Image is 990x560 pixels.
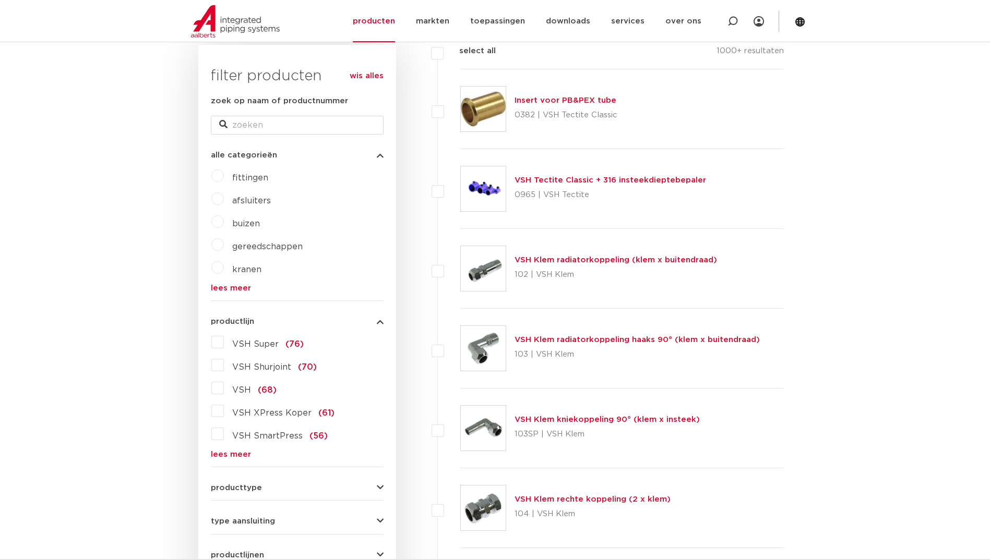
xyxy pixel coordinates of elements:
[232,409,312,417] span: VSH XPress Koper
[211,318,254,325] span: productlijn
[211,66,384,87] h3: filter producten
[515,336,760,344] a: VSH Klem radiatorkoppeling haaks 90° (klem x buitendraad)
[515,96,616,104] a: Insert voor PB&PEX tube
[232,242,303,251] a: gereedschappen
[461,326,506,371] img: Thumbnail for VSH Klem radiatorkoppeling haaks 90° (klem x buitendraad)
[232,174,268,182] a: fittingen
[298,363,317,371] span: (70)
[232,340,279,348] span: VSH Super
[211,484,262,492] span: producttype
[211,551,264,559] span: productlijnen
[461,485,506,530] img: Thumbnail for VSH Klem rechte koppeling (2 x klem)
[232,265,261,274] a: kranen
[717,45,784,61] p: 1000+ resultaten
[318,409,335,417] span: (61)
[258,386,277,394] span: (68)
[232,386,251,394] span: VSH
[461,406,506,451] img: Thumbnail for VSH Klem kniekoppeling 90° (klem x insteek)
[515,416,700,423] a: VSH Klem kniekoppeling 90° (klem x insteek)
[232,197,271,205] a: afsluiters
[515,495,671,503] a: VSH Klem rechte koppeling (2 x klem)
[211,517,384,525] button: type aansluiting
[211,95,348,107] label: zoek op naam of productnummer
[309,432,328,440] span: (56)
[444,45,496,57] label: select all
[515,187,706,203] p: 0965 | VSH Tectite
[515,346,760,363] p: 103 | VSH Klem
[515,256,717,264] a: VSH Klem radiatorkoppeling (klem x buitendraad)
[211,151,277,159] span: alle categorieën
[515,266,717,283] p: 102 | VSH Klem
[232,220,260,228] a: buizen
[515,506,671,522] p: 104 | VSH Klem
[211,451,384,458] a: lees meer
[232,363,291,371] span: VSH Shurjoint
[211,517,275,525] span: type aansluiting
[461,166,506,211] img: Thumbnail for VSH Tectite Classic + 316 insteekdieptebepaler
[211,116,384,135] input: zoeken
[515,426,700,443] p: 103SP | VSH Klem
[211,284,384,292] a: lees meer
[350,70,384,82] a: wis alles
[211,484,384,492] button: producttype
[461,87,506,131] img: Thumbnail for Insert voor PB&PEX tube
[515,107,617,124] p: 0382 | VSH Tectite Classic
[285,340,304,348] span: (76)
[211,318,384,325] button: productlijn
[232,432,303,440] span: VSH SmartPress
[461,246,506,291] img: Thumbnail for VSH Klem radiatorkoppeling (klem x buitendraad)
[211,551,384,559] button: productlijnen
[515,176,706,184] a: VSH Tectite Classic + 316 insteekdieptebepaler
[211,151,384,159] button: alle categorieën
